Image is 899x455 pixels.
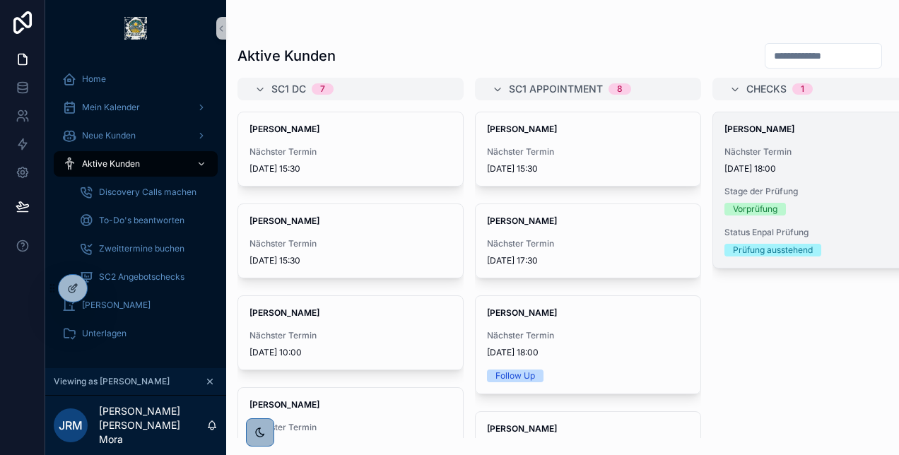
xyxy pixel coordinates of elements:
span: SC1 DC [271,82,306,96]
div: 7 [320,83,325,95]
a: [PERSON_NAME]Nächster Termin[DATE] 15:30 [237,203,464,278]
strong: [PERSON_NAME] [249,124,319,134]
span: To-Do's beantworten [99,215,184,226]
span: [DATE] 18:00 [487,347,689,358]
a: [PERSON_NAME]Nächster Termin[DATE] 17:30 [475,203,701,278]
a: To-Do's beantworten [71,208,218,233]
span: Discovery Calls machen [99,187,196,198]
div: scrollable content [45,57,226,365]
span: [DATE] 15:30 [487,163,689,175]
span: SC2 Angebotschecks [99,271,184,283]
span: [DATE] 15:30 [249,163,452,175]
span: Mein Kalender [82,102,140,113]
a: [PERSON_NAME]Nächster Termin[DATE] 18:00Follow Up [475,295,701,394]
span: Aktive Kunden [82,158,140,170]
a: Zweittermine buchen [71,236,218,261]
span: Nächster Termin [487,330,689,341]
span: Unterlagen [82,328,127,339]
span: [DATE] 10:00 [249,347,452,358]
strong: [PERSON_NAME] [724,124,794,134]
span: Neue Kunden [82,130,136,141]
span: Nächster Termin [487,146,689,158]
a: [PERSON_NAME]Nächster Termin[DATE] 10:00 [237,295,464,370]
strong: [PERSON_NAME] [487,423,557,434]
span: [DATE] 17:30 [487,255,689,266]
div: 1 [801,83,804,95]
span: JRM [59,417,83,434]
strong: [PERSON_NAME] [249,399,319,410]
a: Discovery Calls machen [71,179,218,205]
div: Vorprüfung [733,203,777,215]
span: Checks [746,82,787,96]
span: Nächster Termin [249,146,452,158]
a: Neue Kunden [54,123,218,148]
div: Prüfung ausstehend [733,244,813,256]
span: Nächster Termin [249,330,452,341]
a: [PERSON_NAME] [54,292,218,318]
span: [DATE] 15:30 [249,255,452,266]
span: SC1 Appointment [509,82,603,96]
p: [PERSON_NAME] [PERSON_NAME] Mora [99,404,206,447]
div: Follow Up [495,370,535,382]
a: Unterlagen [54,321,218,346]
span: Viewing as [PERSON_NAME] [54,376,170,387]
span: Nächster Termin [249,422,452,433]
span: [PERSON_NAME] [82,300,151,311]
span: Nächster Termin [249,238,452,249]
h1: Aktive Kunden [237,46,336,66]
strong: [PERSON_NAME] [487,307,557,318]
strong: [PERSON_NAME] [249,307,319,318]
a: Home [54,66,218,92]
span: Nächster Termin [487,238,689,249]
strong: [PERSON_NAME] [487,124,557,134]
img: App logo [124,17,147,40]
strong: [PERSON_NAME] [249,215,319,226]
a: SC2 Angebotschecks [71,264,218,290]
div: 8 [617,83,623,95]
a: [PERSON_NAME]Nächster Termin[DATE] 15:30 [475,112,701,187]
strong: [PERSON_NAME] [487,215,557,226]
a: Aktive Kunden [54,151,218,177]
span: Zweittermine buchen [99,243,184,254]
a: [PERSON_NAME]Nächster Termin[DATE] 15:30 [237,112,464,187]
a: Mein Kalender [54,95,218,120]
span: Home [82,73,106,85]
